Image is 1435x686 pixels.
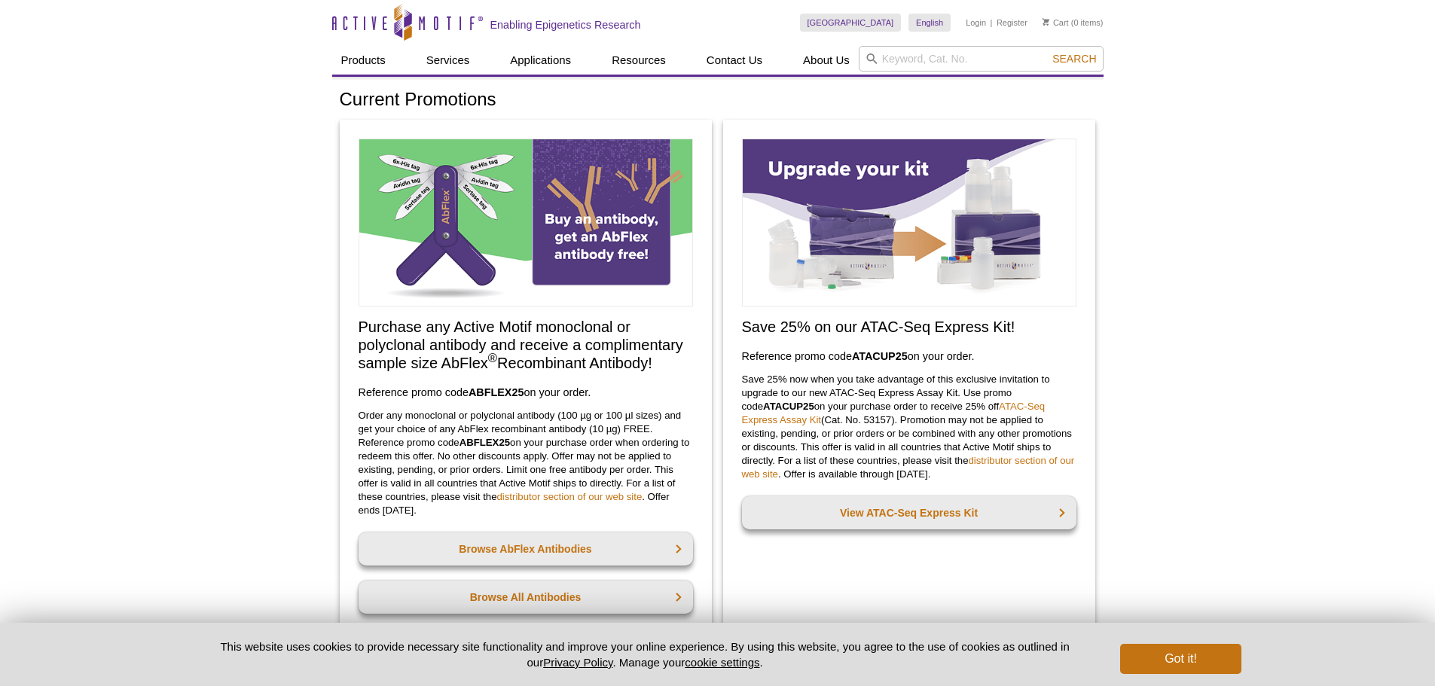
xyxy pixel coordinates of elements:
[543,656,612,669] a: Privacy Policy
[966,17,986,28] a: Login
[490,18,641,32] h2: Enabling Epigenetics Research
[417,46,479,75] a: Services
[488,352,497,366] sup: ®
[908,14,951,32] a: English
[332,46,395,75] a: Products
[997,17,1027,28] a: Register
[359,383,693,401] h3: Reference promo code on your order.
[603,46,675,75] a: Resources
[359,581,693,614] a: Browse All Antibodies
[460,437,510,448] strong: ABFLEX25
[800,14,902,32] a: [GEOGRAPHIC_DATA]
[685,656,759,669] button: cookie settings
[1043,14,1104,32] li: (0 items)
[469,386,524,398] strong: ABFLEX25
[794,46,859,75] a: About Us
[742,139,1076,306] img: Save on ATAC-Seq Express Assay Kit
[359,318,693,372] h2: Purchase any Active Motif monoclonal or polyclonal antibody and receive a complimentary sample si...
[501,46,580,75] a: Applications
[194,639,1096,670] p: This website uses cookies to provide necessary site functionality and improve your online experie...
[1120,644,1241,674] button: Got it!
[1043,17,1069,28] a: Cart
[1043,18,1049,26] img: Your Cart
[359,532,693,566] a: Browse AbFlex Antibodies
[763,401,814,412] strong: ATACUP25
[1052,53,1096,65] span: Search
[742,496,1076,529] a: View ATAC-Seq Express Kit
[359,139,693,306] img: Free Sample Size AbFlex Antibody
[497,491,643,502] a: distributor section of our web site
[991,14,993,32] li: |
[859,46,1104,72] input: Keyword, Cat. No.
[1048,52,1101,66] button: Search
[742,318,1076,336] h2: Save 25% on our ATAC-Seq Express Kit!
[742,373,1076,481] p: Save 25% now when you take advantage of this exclusive invitation to upgrade to our new ATAC-Seq ...
[698,46,771,75] a: Contact Us
[742,347,1076,365] h3: Reference promo code on your order.
[359,409,693,517] p: Order any monoclonal or polyclonal antibody (100 µg or 100 µl sizes) and get your choice of any A...
[340,90,1096,111] h1: Current Promotions
[852,350,908,362] strong: ATACUP25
